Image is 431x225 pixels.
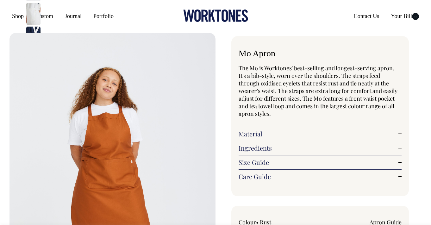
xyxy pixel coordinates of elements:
a: Size Guide [239,159,402,166]
span: 0 [412,13,419,20]
a: Care Guide [239,173,402,180]
a: Custom [33,10,56,22]
a: Portfolio [91,10,116,22]
a: Contact Us [351,10,382,22]
a: Shop [9,10,26,22]
a: Your Bill0 [388,10,422,22]
img: off-white [26,3,41,25]
img: off-white [26,27,41,49]
a: Material [239,130,402,138]
a: Ingredients [239,144,402,152]
a: Journal [62,10,84,22]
